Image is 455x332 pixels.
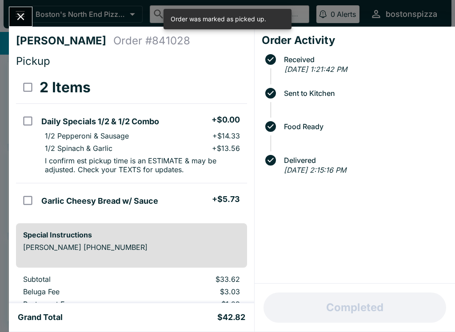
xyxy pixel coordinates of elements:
p: 1/2 Spinach & Garlic [45,144,112,153]
em: [DATE] 1:21:42 PM [284,65,347,74]
p: + $14.33 [212,131,240,140]
h6: Special Instructions [23,230,240,239]
p: [PERSON_NAME] [PHONE_NUMBER] [23,243,240,252]
p: Beluga Fee [23,287,138,296]
h5: + $0.00 [212,115,240,125]
p: Restaurant Fee [23,300,138,308]
span: Received [279,55,448,63]
span: Delivered [279,156,448,164]
h5: $42.82 [217,312,245,323]
p: $1.23 [152,300,239,308]
div: Order was marked as picked up. [171,12,266,27]
em: [DATE] 2:15:16 PM [284,166,346,174]
h5: Daily Specials 1/2 & 1/2 Combo [41,116,159,127]
h4: [PERSON_NAME] [16,34,113,47]
p: Subtotal [23,275,138,284]
h5: Garlic Cheesy Bread w/ Sauce [41,196,158,206]
h5: Grand Total [18,312,63,323]
span: Pickup [16,55,50,67]
table: orders table [16,71,247,216]
p: I confirm est pickup time is an ESTIMATE & may be adjusted. Check your TEXTS for updates. [45,156,239,174]
h5: + $5.73 [212,194,240,205]
span: Food Ready [279,123,448,130]
p: $33.62 [152,275,239,284]
p: 1/2 Pepperoni & Sausage [45,131,129,140]
p: $3.03 [152,287,239,296]
p: + $13.56 [212,144,240,153]
h4: Order # 841028 [113,34,190,47]
h4: Order Activity [262,34,448,47]
button: Close [9,7,32,26]
h3: 2 Items [40,79,91,96]
span: Sent to Kitchen [279,89,448,97]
